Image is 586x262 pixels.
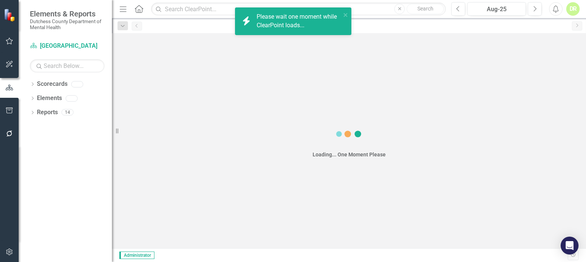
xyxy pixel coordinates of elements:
[62,109,73,116] div: 14
[470,5,523,14] div: Aug-25
[37,94,62,103] a: Elements
[37,80,68,88] a: Scorecards
[343,10,348,19] button: close
[30,42,104,50] a: [GEOGRAPHIC_DATA]
[37,108,58,117] a: Reports
[30,9,104,18] span: Elements & Reports
[561,237,579,255] div: Open Intercom Messenger
[30,59,104,72] input: Search Below...
[407,4,444,14] button: Search
[313,151,386,158] div: Loading... One Moment Please
[467,2,526,16] button: Aug-25
[257,13,341,30] div: Please wait one moment while ClearPoint loads...
[151,3,446,16] input: Search ClearPoint...
[3,8,17,22] img: ClearPoint Strategy
[566,2,580,16] button: DR
[119,252,154,259] span: Administrator
[30,18,104,31] small: Dutchess County Department of Mental Health
[417,6,433,12] span: Search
